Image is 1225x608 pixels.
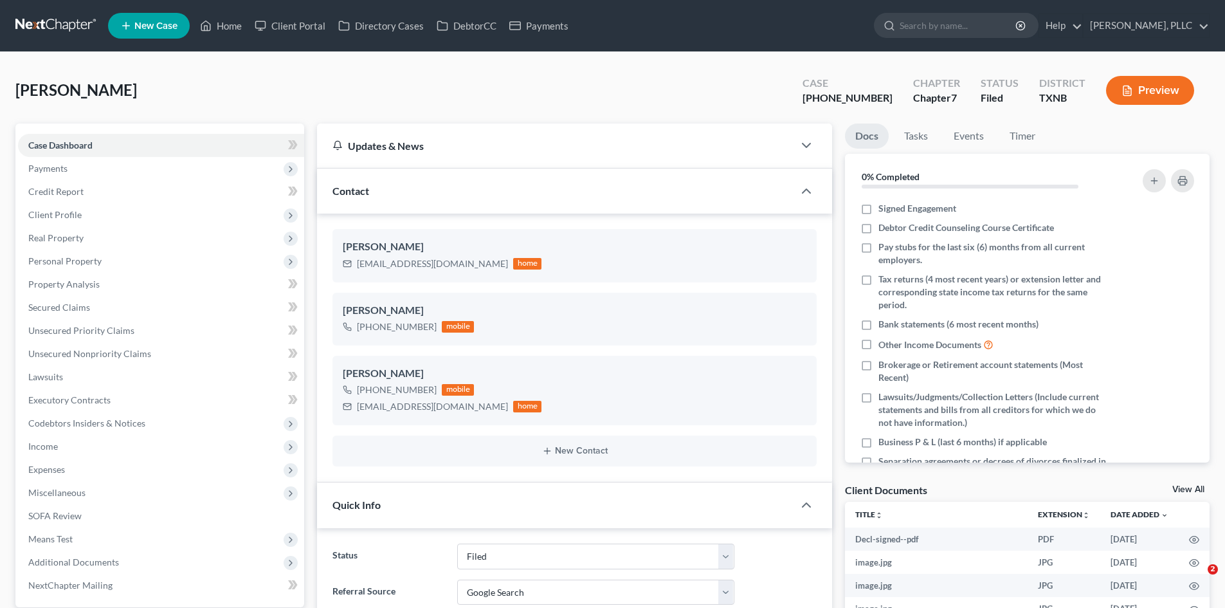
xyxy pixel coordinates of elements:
[1082,511,1090,519] i: unfold_more
[28,255,102,266] span: Personal Property
[194,14,248,37] a: Home
[18,134,304,157] a: Case Dashboard
[981,76,1019,91] div: Status
[357,400,508,413] div: [EMAIL_ADDRESS][DOMAIN_NAME]
[28,487,86,498] span: Miscellaneous
[981,91,1019,106] div: Filed
[943,124,994,149] a: Events
[878,391,1107,429] span: Lawsuits/Judgments/Collection Letters (Include current statements and bills from all creditors fo...
[875,511,883,519] i: unfold_more
[18,180,304,203] a: Credit Report
[1172,485,1204,494] a: View All
[28,441,58,452] span: Income
[878,436,1047,448] span: Business P & L (last 6 months) if applicable
[28,371,63,382] span: Lawsuits
[878,455,1107,481] span: Separation agreements or decrees of divorces finalized in the past 2 years
[1039,14,1082,37] a: Help
[332,139,778,152] div: Updates & News
[15,80,137,99] span: [PERSON_NAME]
[18,574,304,597] a: NextChapter Mailing
[1039,76,1085,91] div: District
[845,528,1028,551] td: Decl-signed--pdf
[248,14,332,37] a: Client Portal
[845,483,927,497] div: Client Documents
[913,76,960,91] div: Chapter
[28,140,93,151] span: Case Dashboard
[1039,91,1085,106] div: TXNB
[18,342,304,365] a: Unsecured Nonpriority Claims
[28,580,113,591] span: NextChapter Mailing
[28,302,90,313] span: Secured Claims
[878,358,1107,384] span: Brokerage or Retirement account statements (Most Recent)
[28,186,84,197] span: Credit Report
[1208,564,1218,575] span: 2
[332,14,430,37] a: Directory Cases
[513,401,541,412] div: home
[28,348,151,359] span: Unsecured Nonpriority Claims
[28,510,82,521] span: SOFA Review
[878,221,1054,234] span: Debtor Credit Counseling Course Certificate
[343,446,806,456] button: New Contact
[343,366,806,382] div: [PERSON_NAME]
[28,464,65,475] span: Expenses
[18,504,304,528] a: SOFA Review
[28,418,145,428] span: Codebtors Insiders & Notices
[357,257,508,270] div: [EMAIL_ADDRESS][DOMAIN_NAME]
[28,533,73,544] span: Means Test
[442,384,474,396] div: mobile
[878,202,956,215] span: Signed Engagement
[878,241,1107,266] span: Pay stubs for the last six (6) months from all current employers.
[357,320,437,333] div: [PHONE_NUMBER]
[28,279,100,290] span: Property Analysis
[28,557,119,567] span: Additional Documents
[900,14,1017,37] input: Search by name...
[845,124,889,149] a: Docs
[1100,528,1179,551] td: [DATE]
[803,91,893,106] div: [PHONE_NUMBER]
[1028,528,1100,551] td: PDF
[430,14,503,37] a: DebtorCC
[1028,574,1100,597] td: JPG
[1038,510,1090,519] a: Extensionunfold_more
[862,171,920,182] strong: 0% Completed
[326,544,450,569] label: Status
[18,319,304,342] a: Unsecured Priority Claims
[134,21,177,31] span: New Case
[845,574,1028,597] td: image.jpg
[894,124,938,149] a: Tasks
[1106,76,1194,105] button: Preview
[343,303,806,318] div: [PERSON_NAME]
[878,338,981,351] span: Other Income Documents
[28,209,82,220] span: Client Profile
[855,510,883,519] a: Titleunfold_more
[803,76,893,91] div: Case
[845,551,1028,574] td: image.jpg
[1161,511,1168,519] i: expand_more
[28,163,68,174] span: Payments
[503,14,575,37] a: Payments
[1028,551,1100,574] td: JPG
[1084,14,1209,37] a: [PERSON_NAME], PLLC
[442,321,474,333] div: mobile
[18,365,304,389] a: Lawsuits
[513,258,541,270] div: home
[28,394,111,405] span: Executory Contracts
[357,383,437,396] div: [PHONE_NUMBER]
[878,318,1039,331] span: Bank statements (6 most recent months)
[1100,551,1179,574] td: [DATE]
[332,499,381,511] span: Quick Info
[18,296,304,319] a: Secured Claims
[913,91,960,106] div: Chapter
[1181,564,1212,595] iframe: Intercom live chat
[18,273,304,296] a: Property Analysis
[999,124,1046,149] a: Timer
[1100,574,1179,597] td: [DATE]
[28,325,134,336] span: Unsecured Priority Claims
[878,273,1107,311] span: Tax returns (4 most recent years) or extension letter and corresponding state income tax returns ...
[1111,510,1168,519] a: Date Added expand_more
[18,389,304,412] a: Executory Contracts
[343,239,806,255] div: [PERSON_NAME]
[28,232,84,243] span: Real Property
[951,91,957,104] span: 7
[326,580,450,605] label: Referral Source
